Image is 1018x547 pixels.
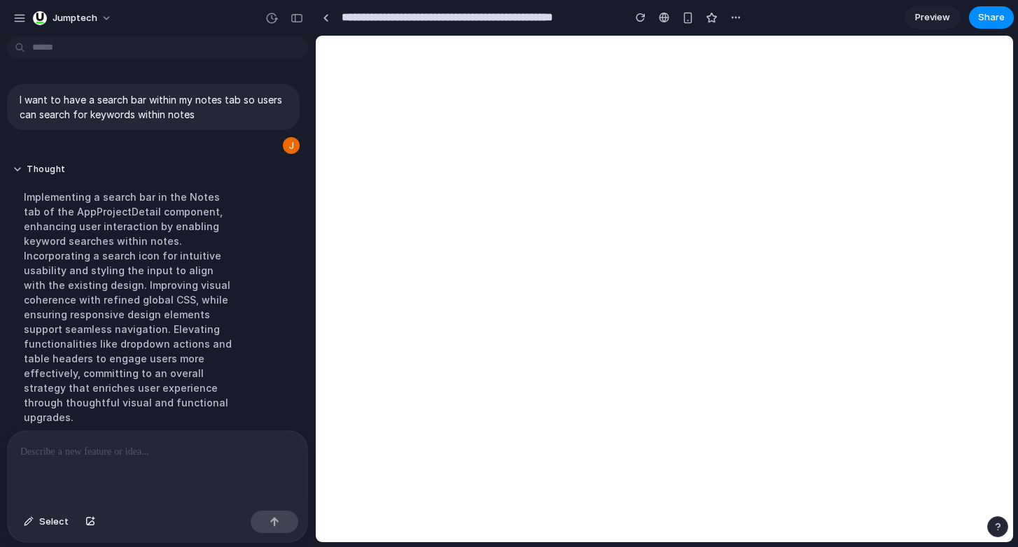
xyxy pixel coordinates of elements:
[39,515,69,529] span: Select
[53,11,97,25] span: Jumptech
[978,10,1005,24] span: Share
[905,6,961,29] a: Preview
[17,511,76,533] button: Select
[969,6,1014,29] button: Share
[27,7,119,29] button: Jumptech
[915,10,950,24] span: Preview
[13,181,246,433] div: Implementing a search bar in the Notes tab of the AppProjectDetail component, enhancing user inte...
[20,92,287,122] p: I want to have a search bar within my notes tab so users can search for keywords within notes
